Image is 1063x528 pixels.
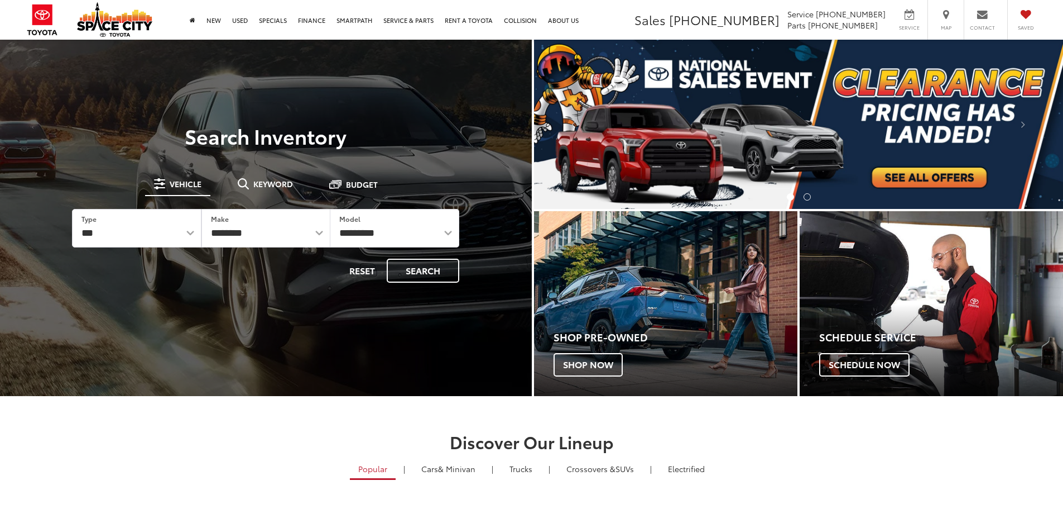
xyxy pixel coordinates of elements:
[387,259,459,283] button: Search
[1013,24,1038,31] span: Saved
[787,20,806,31] span: Parts
[170,180,201,188] span: Vehicle
[413,459,484,478] a: Cars
[534,211,797,396] div: Toyota
[438,463,475,474] span: & Minivan
[984,62,1063,187] button: Click to view next picture.
[47,125,485,147] h3: Search Inventory
[970,24,995,31] span: Contact
[346,180,378,188] span: Budget
[340,259,384,283] button: Reset
[546,463,553,474] li: |
[253,180,293,188] span: Keyword
[501,459,541,478] a: Trucks
[401,463,408,474] li: |
[489,463,496,474] li: |
[558,459,642,478] a: SUVs
[534,211,797,396] a: Shop Pre-Owned Shop Now
[211,214,229,223] label: Make
[77,2,152,37] img: Space City Toyota
[787,8,814,20] span: Service
[819,332,1063,343] h4: Schedule Service
[934,24,958,31] span: Map
[339,214,360,223] label: Model
[554,332,797,343] h4: Shop Pre-Owned
[800,211,1063,396] a: Schedule Service Schedule Now
[897,24,922,31] span: Service
[800,211,1063,396] div: Toyota
[350,459,396,480] a: Popular
[660,459,713,478] a: Electrified
[669,11,780,28] span: [PHONE_NUMBER]
[816,8,886,20] span: [PHONE_NUMBER]
[138,432,925,451] h2: Discover Our Lineup
[534,62,613,187] button: Click to view previous picture.
[804,193,811,201] li: Go to slide number 2.
[634,11,666,28] span: Sales
[81,214,97,223] label: Type
[566,463,615,474] span: Crossovers &
[808,20,878,31] span: [PHONE_NUMBER]
[647,463,655,474] li: |
[787,193,794,201] li: Go to slide number 1.
[819,353,910,377] span: Schedule Now
[554,353,623,377] span: Shop Now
